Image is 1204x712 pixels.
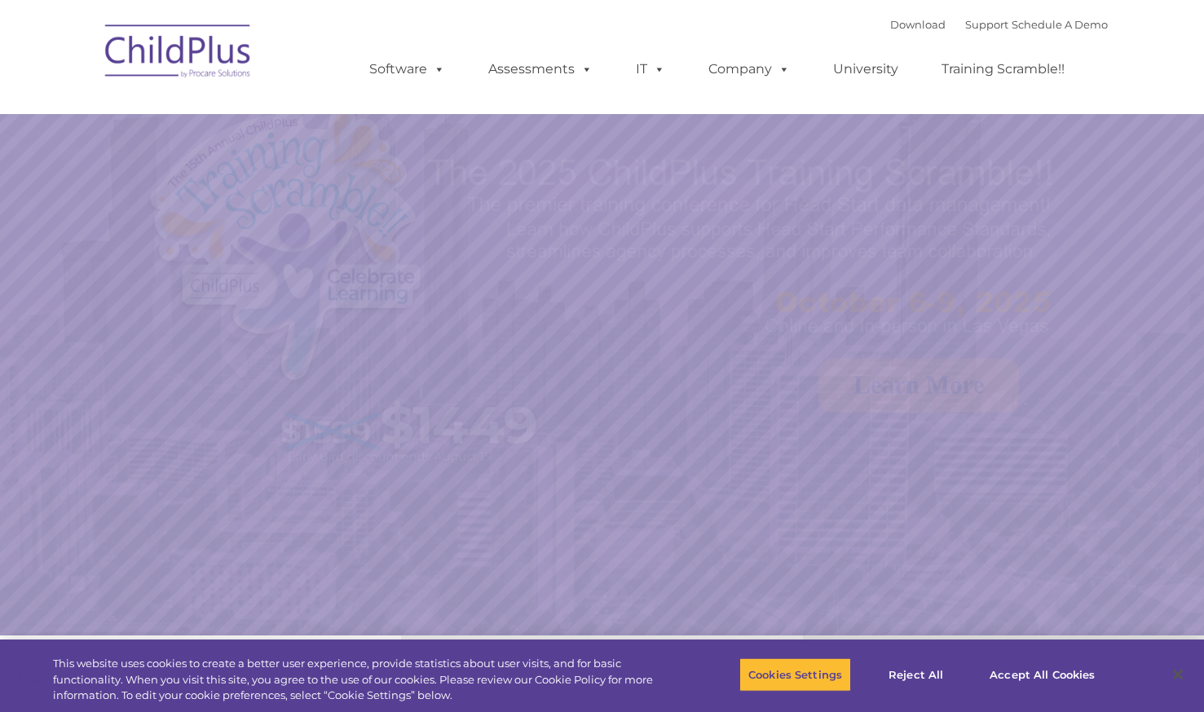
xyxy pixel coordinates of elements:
[472,53,609,86] a: Assessments
[965,18,1008,31] a: Support
[692,53,806,86] a: Company
[53,656,662,704] div: This website uses cookies to create a better user experience, provide statistics about user visit...
[620,53,681,86] a: IT
[890,18,946,31] a: Download
[353,53,461,86] a: Software
[817,53,915,86] a: University
[981,657,1104,692] button: Accept All Cookies
[925,53,1081,86] a: Training Scramble!!
[1012,18,1108,31] a: Schedule A Demo
[818,358,1019,412] a: Learn More
[1160,657,1196,692] button: Close
[865,657,967,692] button: Reject All
[739,657,851,692] button: Cookies Settings
[890,18,1108,31] font: |
[97,13,260,94] img: ChildPlus by Procare Solutions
